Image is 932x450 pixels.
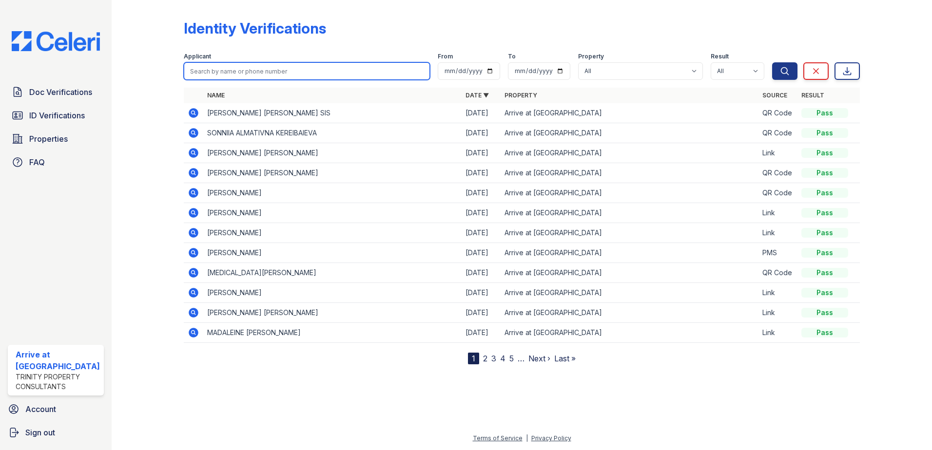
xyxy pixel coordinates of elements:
[758,323,797,343] td: Link
[758,143,797,163] td: Link
[578,53,604,60] label: Property
[462,183,501,203] td: [DATE]
[758,123,797,143] td: QR Code
[25,403,56,415] span: Account
[509,354,514,363] a: 5
[554,354,576,363] a: Last »
[4,31,108,51] img: CE_Logo_Blue-a8612792a0a2168367f1c8372b55b34899dd931a85d93a1a3d3e32e68fde9ad4.png
[462,203,501,223] td: [DATE]
[758,163,797,183] td: QR Code
[758,283,797,303] td: Link
[462,103,501,123] td: [DATE]
[801,188,848,198] div: Pass
[801,128,848,138] div: Pass
[758,103,797,123] td: QR Code
[203,263,462,283] td: [MEDICAL_DATA][PERSON_NAME]
[203,143,462,163] td: [PERSON_NAME] [PERSON_NAME]
[801,228,848,238] div: Pass
[518,353,524,364] span: …
[500,354,505,363] a: 4
[203,303,462,323] td: [PERSON_NAME] [PERSON_NAME]
[438,53,453,60] label: From
[462,303,501,323] td: [DATE]
[758,223,797,243] td: Link
[25,427,55,438] span: Sign out
[207,92,225,99] a: Name
[462,223,501,243] td: [DATE]
[203,243,462,263] td: [PERSON_NAME]
[801,288,848,298] div: Pass
[758,183,797,203] td: QR Code
[801,148,848,158] div: Pass
[531,434,571,442] a: Privacy Policy
[801,308,848,318] div: Pass
[491,354,496,363] a: 3
[758,243,797,263] td: PMS
[462,323,501,343] td: [DATE]
[801,168,848,178] div: Pass
[501,243,759,263] td: Arrive at [GEOGRAPHIC_DATA]
[501,263,759,283] td: Arrive at [GEOGRAPHIC_DATA]
[758,263,797,283] td: QR Code
[203,103,462,123] td: [PERSON_NAME] [PERSON_NAME] SIS
[483,354,487,363] a: 2
[29,110,85,121] span: ID Verifications
[203,223,462,243] td: [PERSON_NAME]
[501,183,759,203] td: Arrive at [GEOGRAPHIC_DATA]
[462,143,501,163] td: [DATE]
[462,163,501,183] td: [DATE]
[758,203,797,223] td: Link
[203,323,462,343] td: MADALEINE [PERSON_NAME]
[468,353,479,364] div: 1
[462,243,501,263] td: [DATE]
[8,82,104,102] a: Doc Verifications
[8,106,104,125] a: ID Verifications
[501,323,759,343] td: Arrive at [GEOGRAPHIC_DATA]
[501,123,759,143] td: Arrive at [GEOGRAPHIC_DATA]
[203,183,462,203] td: [PERSON_NAME]
[29,156,45,168] span: FAQ
[762,92,787,99] a: Source
[501,103,759,123] td: Arrive at [GEOGRAPHIC_DATA]
[8,129,104,149] a: Properties
[203,203,462,223] td: [PERSON_NAME]
[203,123,462,143] td: SONNIIA ALMATIVNA KEREIBAIEVA
[8,152,104,172] a: FAQ
[203,163,462,183] td: [PERSON_NAME] [PERSON_NAME]
[801,248,848,258] div: Pass
[29,86,92,98] span: Doc Verifications
[466,92,489,99] a: Date ▼
[4,423,108,442] a: Sign out
[508,53,516,60] label: To
[462,283,501,303] td: [DATE]
[184,53,211,60] label: Applicant
[462,263,501,283] td: [DATE]
[184,62,430,80] input: Search by name or phone number
[501,303,759,323] td: Arrive at [GEOGRAPHIC_DATA]
[801,208,848,218] div: Pass
[801,108,848,118] div: Pass
[16,372,100,392] div: Trinity Property Consultants
[501,283,759,303] td: Arrive at [GEOGRAPHIC_DATA]
[758,303,797,323] td: Link
[184,19,326,37] div: Identity Verifications
[501,143,759,163] td: Arrive at [GEOGRAPHIC_DATA]
[526,434,528,442] div: |
[801,328,848,337] div: Pass
[528,354,550,363] a: Next ›
[501,223,759,243] td: Arrive at [GEOGRAPHIC_DATA]
[501,163,759,183] td: Arrive at [GEOGRAPHIC_DATA]
[462,123,501,143] td: [DATE]
[505,92,537,99] a: Property
[4,399,108,419] a: Account
[29,133,68,145] span: Properties
[473,434,523,442] a: Terms of Service
[203,283,462,303] td: [PERSON_NAME]
[801,92,824,99] a: Result
[501,203,759,223] td: Arrive at [GEOGRAPHIC_DATA]
[16,349,100,372] div: Arrive at [GEOGRAPHIC_DATA]
[801,268,848,278] div: Pass
[711,53,729,60] label: Result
